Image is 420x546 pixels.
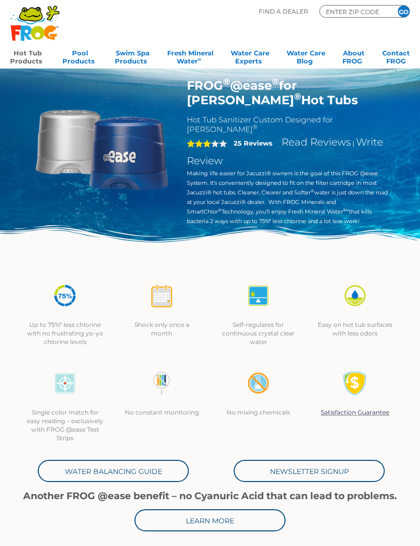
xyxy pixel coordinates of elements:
a: Hot TubProducts [10,46,45,66]
sup: ® [253,123,257,130]
a: Fresh MineralWater∞ [167,46,214,66]
h1: FROG @ease for [PERSON_NAME] Hot Tubs [187,78,389,107]
img: Sundance-cartridges-2.png [32,78,172,218]
p: Self-regulates for continuous crystal clear water [220,320,297,346]
p: Single color match for easy reading – exclusively with FROG @ease Test Strips [27,408,103,442]
input: Zip Code Form [325,7,385,16]
img: icon-atease-easy-on [343,284,367,308]
img: icon-atease-shock-once [150,284,174,308]
input: GO [398,6,409,17]
p: No constant monitoring [123,408,200,417]
img: icon-atease-75percent-less [53,284,77,308]
a: AboutFROG [342,46,365,66]
a: ContactFROG [382,46,410,66]
img: no-constant-monitoring1 [150,371,174,395]
sup: ∞ [198,56,201,62]
a: Water CareExperts [231,46,269,66]
strong: 25 Reviews [234,139,272,147]
p: Find A Dealer [259,5,308,18]
sup: ®∞ [343,208,349,213]
p: Shock only once a month [123,320,200,337]
img: icon-atease-color-match [53,371,77,395]
h2: Hot Tub Sanitizer Custom Designed for [PERSON_NAME] [187,115,389,134]
a: Learn More [134,509,286,531]
p: Up to 75%* less chlorine with no frustrating yo-yo chlorine levels [27,320,103,346]
a: Water Balancing Guide [38,460,189,482]
p: No mixing chemicals [220,408,297,417]
p: Easy on hot tub surfaces with less odors [317,320,393,337]
sup: ® [272,77,279,88]
p: Making life easier for Jacuzzi® owners is the goal of this FROG @ease System. It’s conveniently d... [187,169,389,226]
span: | [353,140,355,147]
a: Swim SpaProducts [115,46,150,66]
a: Satisfaction Guarantee [321,408,389,416]
sup: ® [294,91,301,102]
sup: ® [223,77,230,88]
img: icon-atease-self-regulates [246,284,270,308]
h1: Another FROG @ease benefit – no Cyanuric Acid that can lead to problems. [17,491,403,502]
img: Satisfaction Guarantee Icon [343,371,367,395]
a: Read Reviews [282,136,351,148]
a: Water CareBlog [287,46,325,66]
sup: ® [311,188,314,193]
a: Newsletter Signup [234,460,385,482]
a: PoolProducts [62,46,98,66]
sup: ® [218,208,222,213]
img: no-mixing1 [246,371,270,395]
span: 3 [187,140,211,148]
